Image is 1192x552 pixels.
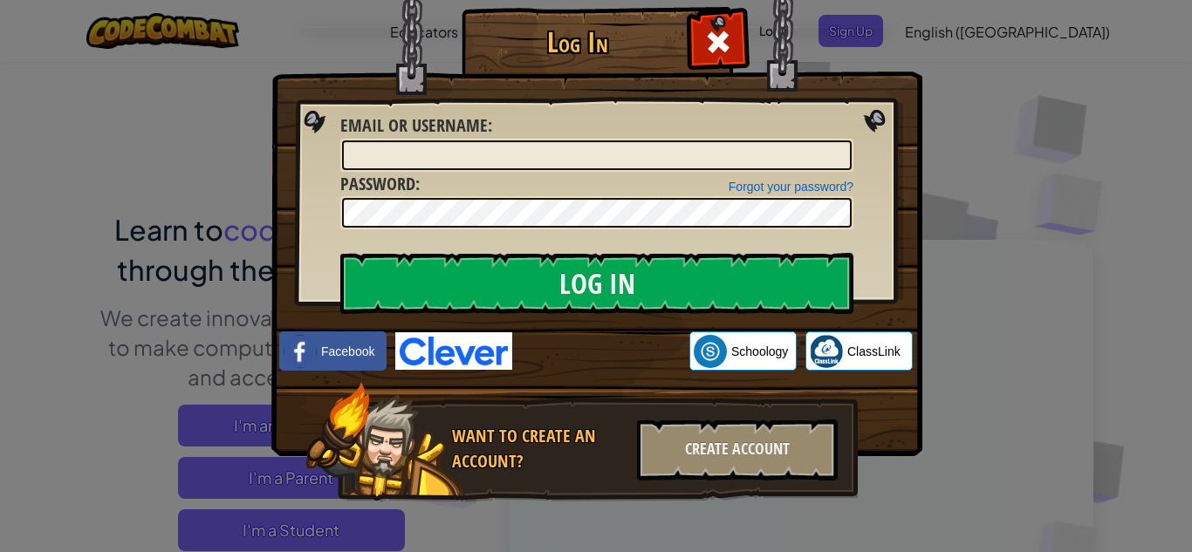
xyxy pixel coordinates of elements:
label: : [340,172,420,197]
img: facebook_small.png [284,335,317,368]
img: classlink-logo-small.png [810,335,843,368]
img: clever-logo-blue.png [395,332,512,370]
img: schoology.png [694,335,727,368]
span: Password [340,172,415,195]
div: Create Account [637,419,838,480]
span: Email or Username [340,113,488,137]
iframe: Sign in with Google Button [512,332,689,371]
span: Schoology [731,343,788,360]
input: Log In [340,253,853,314]
label: : [340,113,492,139]
h1: Log In [466,27,688,58]
a: Forgot your password? [729,180,853,194]
div: Want to create an account? [452,424,627,474]
span: ClassLink [847,343,901,360]
span: Facebook [321,343,374,360]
